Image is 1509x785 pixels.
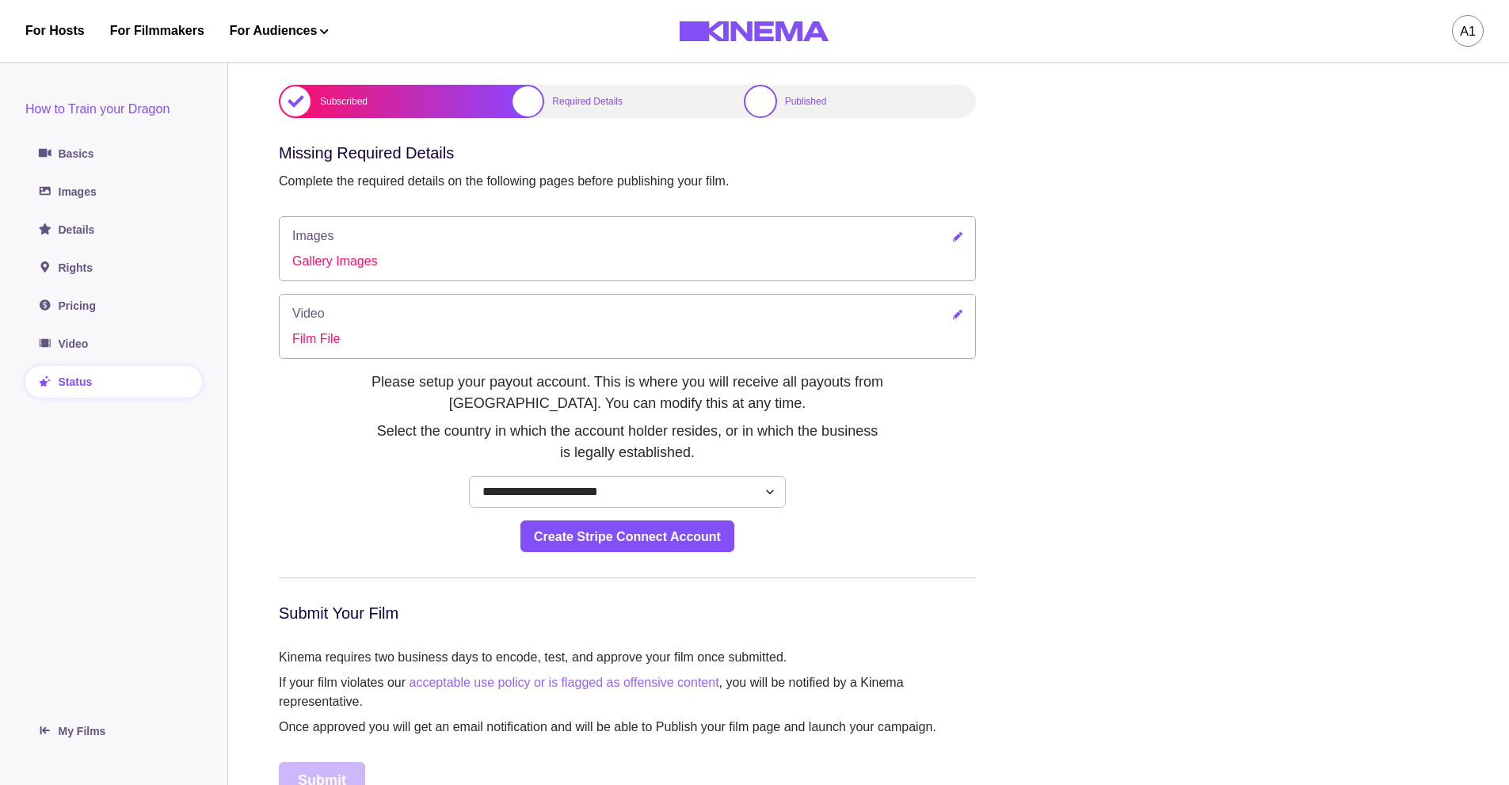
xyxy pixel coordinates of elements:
p: If your film violates our , you will be notified by a Kinema representative. [279,673,976,711]
p: Complete the required details on the following pages before publishing your film. [279,172,976,191]
button: For Audiences [230,21,329,40]
p: Required Details [552,94,623,109]
a: For Hosts [25,21,85,40]
a: Images [25,176,202,208]
a: For Filmmakers [110,21,204,40]
p: Once approved you will get an email notification and will be able to Publish your film page and l... [279,718,976,737]
a: Video [25,328,202,360]
a: Images [953,230,962,244]
a: Status [25,366,202,398]
p: Please setup your payout account. This is where you will receive all payouts from [GEOGRAPHIC_DAT... [370,372,885,414]
div: a1 [1460,22,1476,41]
a: Video [953,307,962,322]
a: Details [25,214,202,246]
p: Select the country in which the account holder resides, or in which the business is legally estab... [370,421,885,463]
a: My Films [25,715,202,747]
p: How to Train your Dragon [25,100,202,119]
h3: Submit Your Film [279,604,976,623]
button: Create Stripe Connect Account [520,520,734,552]
a: Rights [25,252,202,284]
h3: Missing Required Details [279,143,976,162]
a: Basics [25,138,202,170]
a: Pricing [25,290,202,322]
a: acceptable use policy or is flagged as offensive content [410,676,719,689]
p: Subscribed [320,94,368,109]
p: Kinema requires two business days to encode, test, and approve your film once submitted. [279,648,976,667]
p: Published [785,94,827,109]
